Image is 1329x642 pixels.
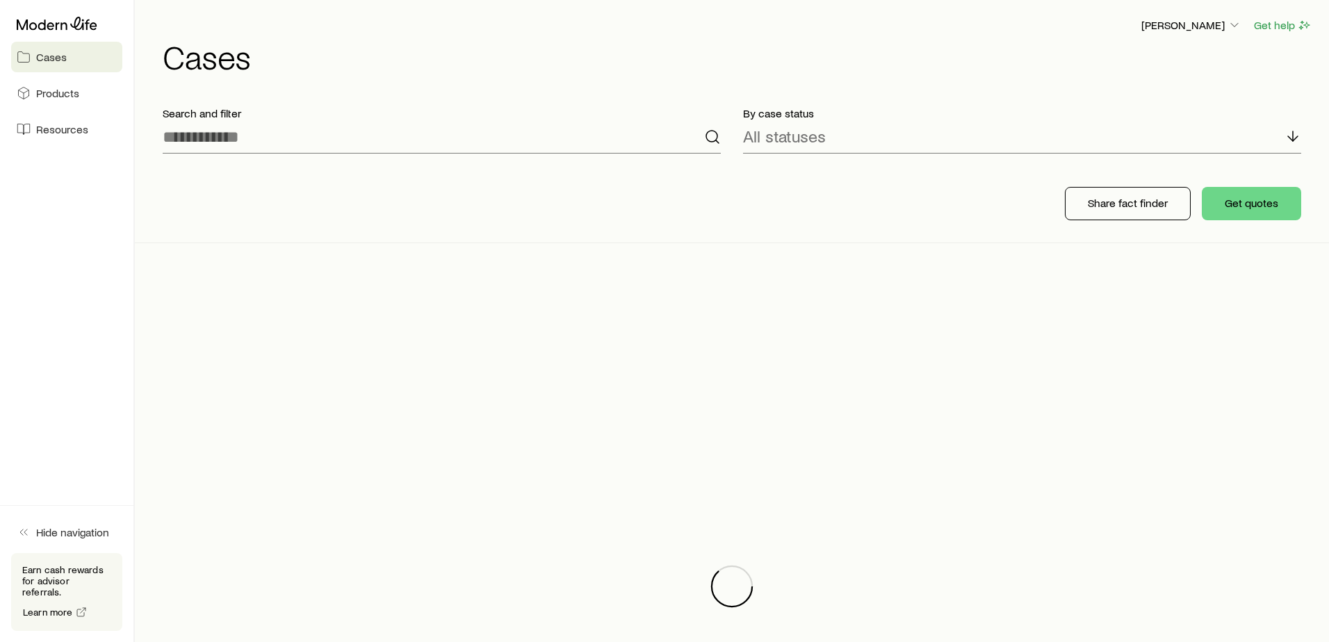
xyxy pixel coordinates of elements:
button: Share fact finder [1065,187,1191,220]
button: Hide navigation [11,517,122,548]
p: Earn cash rewards for advisor referrals. [22,564,111,598]
a: Cases [11,42,122,72]
button: Get help [1253,17,1312,33]
button: [PERSON_NAME] [1141,17,1242,34]
p: By case status [743,106,1301,120]
p: All statuses [743,126,826,146]
p: Search and filter [163,106,721,120]
div: Earn cash rewards for advisor referrals.Learn more [11,553,122,631]
p: [PERSON_NAME] [1141,18,1241,32]
span: Learn more [23,607,73,617]
p: Share fact finder [1088,196,1168,210]
h1: Cases [163,40,1312,73]
a: Products [11,78,122,108]
span: Resources [36,122,88,136]
button: Get quotes [1202,187,1301,220]
span: Cases [36,50,67,64]
a: Resources [11,114,122,145]
span: Hide navigation [36,525,109,539]
span: Products [36,86,79,100]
